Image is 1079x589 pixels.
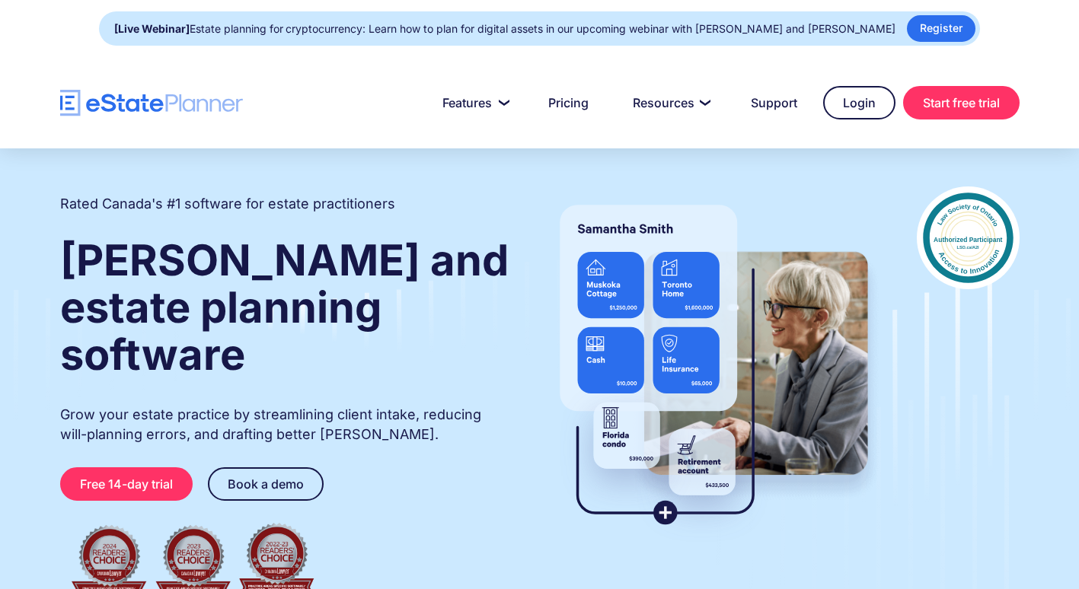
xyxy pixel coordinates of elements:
[823,86,895,119] a: Login
[114,22,190,35] strong: [Live Webinar]
[60,467,193,501] a: Free 14-day trial
[615,88,725,118] a: Resources
[114,18,895,40] div: Estate planning for cryptocurrency: Learn how to plan for digital assets in our upcoming webinar ...
[60,194,395,214] h2: Rated Canada's #1 software for estate practitioners
[424,88,522,118] a: Features
[60,405,511,444] p: Grow your estate practice by streamlining client intake, reducing will-planning errors, and draft...
[541,186,886,544] img: estate planner showing wills to their clients, using eState Planner, a leading estate planning so...
[907,15,975,42] a: Register
[60,234,509,380] strong: [PERSON_NAME] and estate planning software
[208,467,324,501] a: Book a demo
[60,90,243,116] a: home
[733,88,816,118] a: Support
[903,86,1020,119] a: Start free trial
[530,88,607,118] a: Pricing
